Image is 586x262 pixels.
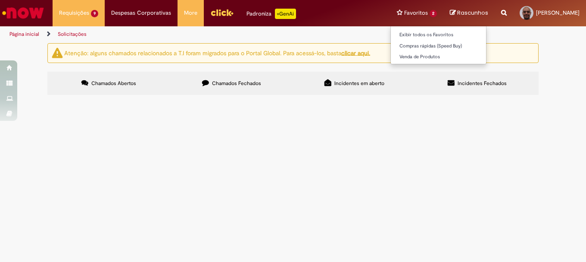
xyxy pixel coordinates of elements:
[58,31,87,38] a: Solicitações
[457,9,488,17] span: Rascunhos
[91,80,136,87] span: Chamados Abertos
[210,6,234,19] img: click_logo_yellow_360x200.png
[450,9,488,17] a: Rascunhos
[334,80,384,87] span: Incidentes em aberto
[341,49,370,57] a: clicar aqui.
[458,80,507,87] span: Incidentes Fechados
[64,49,370,57] ng-bind-html: Atenção: alguns chamados relacionados a T.I foram migrados para o Portal Global. Para acessá-los,...
[390,26,486,64] ul: Favoritos
[6,26,384,42] ul: Trilhas de página
[91,10,98,17] span: 9
[111,9,171,17] span: Despesas Corporativas
[246,9,296,19] div: Padroniza
[1,4,45,22] img: ServiceNow
[9,31,39,38] a: Página inicial
[59,9,89,17] span: Requisições
[391,30,486,40] a: Exibir todos os Favoritos
[275,9,296,19] p: +GenAi
[430,10,437,17] span: 2
[536,9,580,16] span: [PERSON_NAME]
[404,9,428,17] span: Favoritos
[391,52,486,62] a: Venda de Produtos
[391,41,486,51] a: Compras rápidas (Speed Buy)
[212,80,261,87] span: Chamados Fechados
[184,9,197,17] span: More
